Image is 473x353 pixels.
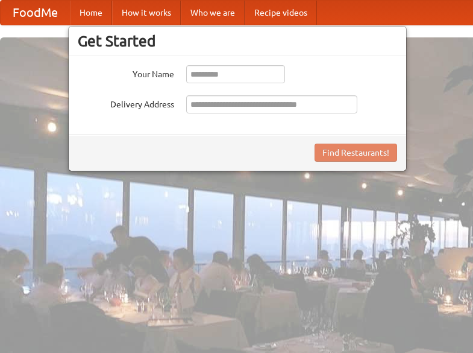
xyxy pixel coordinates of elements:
[315,144,397,162] button: Find Restaurants!
[78,95,174,110] label: Delivery Address
[245,1,317,25] a: Recipe videos
[112,1,181,25] a: How it works
[181,1,245,25] a: Who we are
[70,1,112,25] a: Home
[1,1,70,25] a: FoodMe
[78,65,174,80] label: Your Name
[78,32,397,50] h3: Get Started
